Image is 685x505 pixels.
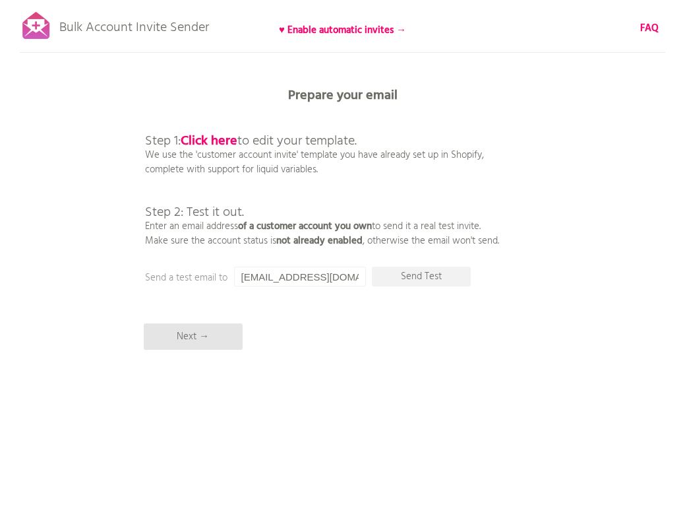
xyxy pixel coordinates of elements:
[145,271,409,285] p: Send a test email to
[145,202,244,223] span: Step 2: Test it out.
[145,106,499,248] p: We use the 'customer account invite' template you have already set up in Shopify, complete with s...
[288,85,398,106] b: Prepare your email
[276,233,363,249] b: not already enabled
[372,267,471,286] p: Send Test
[181,131,237,152] a: Click here
[640,20,659,36] b: FAQ
[144,323,243,350] p: Next →
[238,219,372,234] b: of a customer account you own
[59,8,209,41] p: Bulk Account Invite Sender
[640,21,659,36] a: FAQ
[145,131,357,152] span: Step 1: to edit your template.
[279,22,406,38] b: ♥ Enable automatic invites →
